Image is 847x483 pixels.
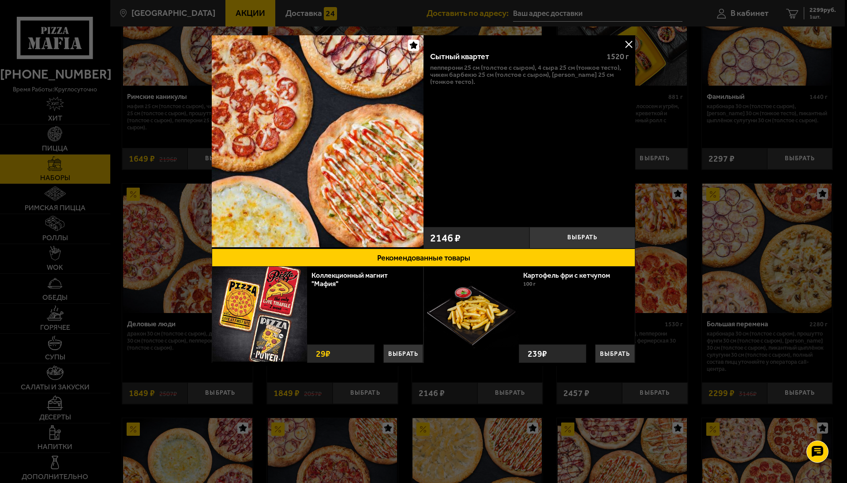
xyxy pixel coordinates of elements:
[430,52,599,62] div: Сытный квартет
[430,233,461,243] span: 2146 ₽
[430,64,629,85] p: Пепперони 25 см (толстое с сыром), 4 сыра 25 см (тонкое тесто), Чикен Барбекю 25 см (толстое с сы...
[383,344,423,363] button: Выбрать
[525,345,549,362] strong: 239 ₽
[523,271,619,279] a: Картофель фри с кетчупом
[314,345,333,362] strong: 29 ₽
[523,281,536,287] span: 100 г
[212,35,423,247] img: Сытный квартет
[311,271,388,288] a: Коллекционный магнит "Мафия"
[607,52,629,61] span: 1520 г
[212,249,635,267] button: Рекомендованные товары
[529,227,635,249] button: Выбрать
[595,344,635,363] button: Выбрать
[212,35,423,249] a: Сытный квартет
